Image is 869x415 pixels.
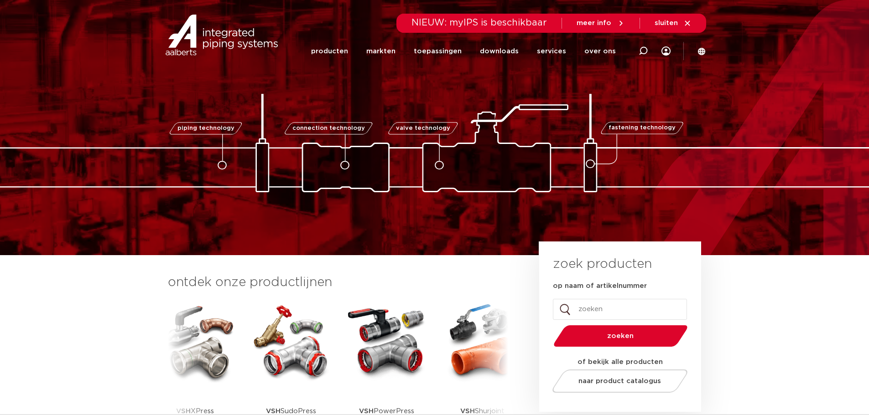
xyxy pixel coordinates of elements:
[609,125,676,131] span: fastening technology
[550,369,690,393] a: naar product catalogus
[537,34,566,69] a: services
[359,408,374,415] strong: VSH
[176,408,191,415] strong: VSH
[396,125,450,131] span: valve technology
[578,378,661,384] span: naar product catalogus
[266,408,281,415] strong: VSH
[655,19,692,27] a: sluiten
[177,125,234,131] span: piping technology
[553,255,652,273] h3: zoek producten
[411,18,547,27] span: NIEUW: myIPS is beschikbaar
[311,34,348,69] a: producten
[414,34,462,69] a: toepassingen
[553,282,647,291] label: op naam of artikelnummer
[661,41,671,61] div: my IPS
[578,359,663,365] strong: of bekijk alle producten
[550,324,691,348] button: zoeken
[655,20,678,26] span: sluiten
[577,333,664,339] span: zoeken
[480,34,519,69] a: downloads
[584,34,616,69] a: over ons
[311,34,616,69] nav: Menu
[366,34,395,69] a: markten
[553,299,687,320] input: zoeken
[577,19,625,27] a: meer info
[460,408,475,415] strong: VSH
[577,20,611,26] span: meer info
[292,125,364,131] span: connection technology
[168,273,508,292] h3: ontdek onze productlijnen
